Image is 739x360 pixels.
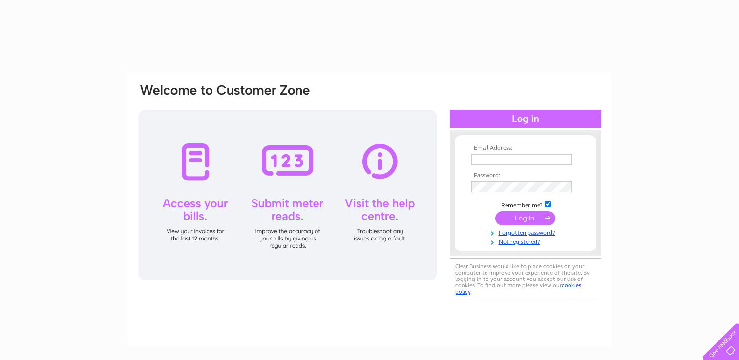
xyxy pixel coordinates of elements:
a: cookies policy [455,282,581,295]
div: Clear Business would like to place cookies on your computer to improve your experience of the sit... [450,258,601,300]
th: Password: [469,172,582,179]
a: Not registered? [471,237,582,246]
td: Remember me? [469,200,582,209]
input: Submit [495,211,555,225]
a: Forgotten password? [471,227,582,237]
th: Email Address: [469,145,582,152]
